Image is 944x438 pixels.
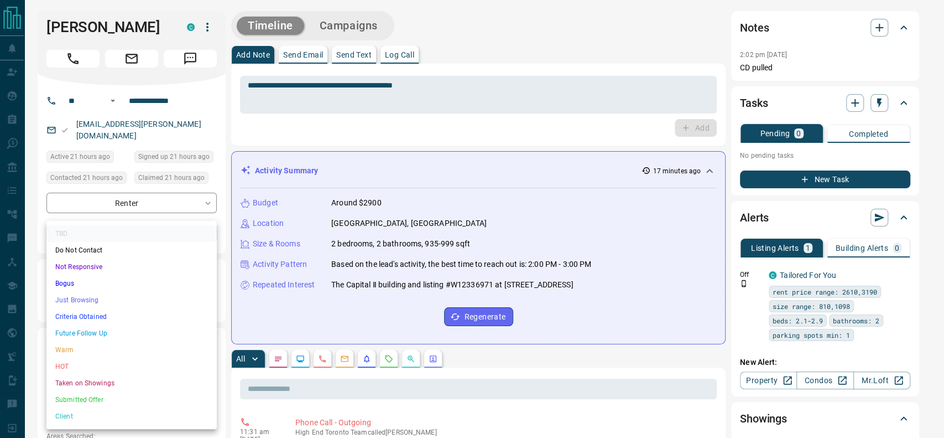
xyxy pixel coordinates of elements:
li: Criteria Obtained [46,308,217,325]
li: Just Browsing [46,292,217,308]
li: HOT [46,358,217,375]
li: Submitted Offer [46,391,217,408]
li: Client [46,408,217,425]
li: Taken on Showings [46,375,217,391]
li: Warm [46,342,217,358]
li: Do Not Contact [46,242,217,259]
li: Not Responsive [46,259,217,275]
li: Bogus [46,275,217,292]
li: Future Follow Up [46,325,217,342]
